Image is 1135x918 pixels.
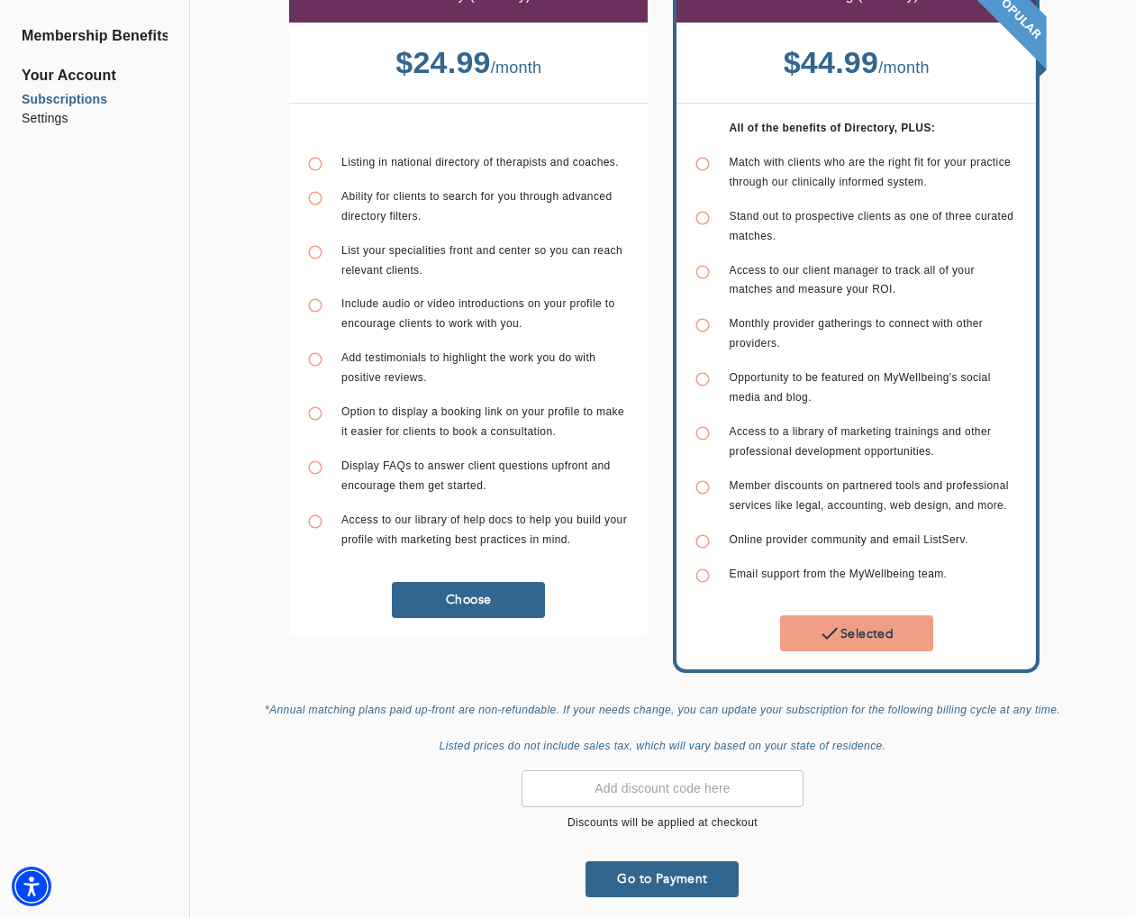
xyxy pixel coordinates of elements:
[729,425,991,458] span: Access to a library of marketing trainings and other professional development opportunities.
[784,45,879,79] b: $ 44.99
[729,317,983,350] span: Monthly provider gatherings to connect with other providers.
[22,109,168,128] a: Settings
[341,514,627,546] span: Access to our library of help docs to help you build your profile with marketing best practices i...
[729,156,1011,188] span: Match with clients who are the right fit for your practice through our clinically informed system.
[341,297,615,330] span: Include audio or video introductions on your profile to encourage clients to work with you.
[729,264,974,296] span: Access to our client manager to track all of your matches and measure your ROI.
[341,244,622,277] span: List your specialities front and center so you can reach relevant clients.
[341,351,595,384] span: Add testimonials to highlight the work you do with positive reviews.
[12,867,51,906] div: Accessibility Menu
[522,770,803,807] input: Add discount code here
[341,190,612,223] span: Ability for clients to search for you through advanced directory filters.
[729,371,990,404] span: Opportunity to be featured on MyWellbeing's social media and blog.
[341,156,619,168] span: Listing in national directory of therapists and coaches.
[22,90,168,109] a: Subscriptions
[22,25,168,47] a: Membership Benefits
[586,861,739,897] button: Go to Payment
[780,615,933,651] button: Selected
[729,210,1013,242] span: Stand out to prospective clients as one of three curated matches.
[341,459,611,492] span: Display FAQs to answer client questions upfront and encourage them get started.
[392,582,545,618] button: Choose
[399,591,538,608] span: Choose
[593,870,731,887] span: Go to Payment
[395,45,491,79] b: $ 24.99
[787,623,926,644] span: Selected
[878,59,930,77] span: / month
[567,814,758,832] p: Discounts will be applied at checkout
[22,65,168,86] span: Your Account
[491,59,542,77] span: / month
[265,704,1060,752] i: *Annual matching plans paid up-front are non-refundable. If your needs change, you can update you...
[729,122,935,134] b: All of the benefits of Directory, PLUS:
[729,533,967,546] span: Online provider community and email ListServ.
[341,405,624,438] span: Option to display a booking link on your profile to make it easier for clients to book a consulta...
[729,568,947,580] span: Email support from the MyWellbeing team.
[729,479,1008,512] span: Member discounts on partnered tools and professional services like legal, accounting, web design,...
